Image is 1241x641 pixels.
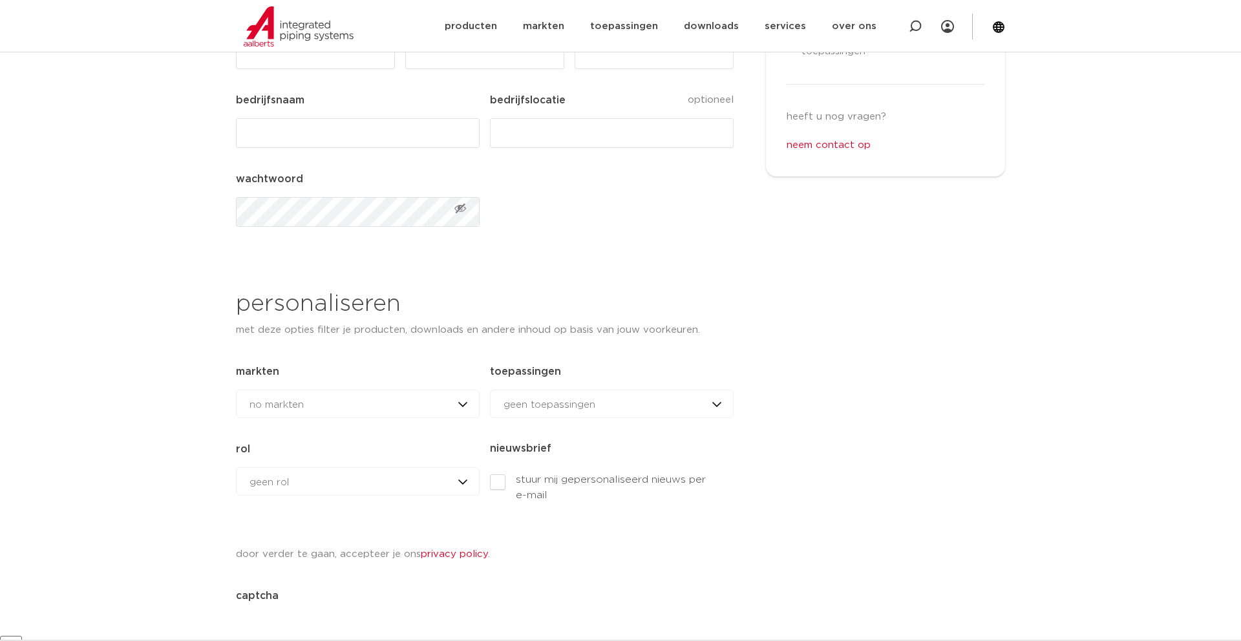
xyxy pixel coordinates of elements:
a: neem contact op [787,140,871,150]
div: optioneel [688,90,734,110]
label: markten [236,364,279,379]
div: Keywords op verkeer [141,76,221,85]
div: Domeinoverzicht [50,76,113,85]
span: geen toepassingen [504,400,595,410]
label: rol [236,441,250,457]
label: bedrijfsnaam [236,92,304,108]
div: Domein: [DOMAIN_NAME] [34,34,142,44]
div: v 4.0.25 [36,21,63,31]
label: toepassingen [490,364,561,379]
label: Wachtwoord [236,171,303,187]
img: logo_orange.svg [21,21,31,31]
span: heeft u nog vragen? [787,112,886,121]
div: met deze opties filter je producten, downloads en andere inhoud op basis van jouw voorkeuren. [236,247,734,341]
label: bedrijfslocatie [490,92,566,108]
label: stuur mij gepersonaliseerd nieuws per e-mail [490,472,713,503]
img: tab_keywords_by_traffic_grey.svg [127,75,137,85]
button: Toon wachtwoord [454,189,467,227]
span: no markten [249,400,304,410]
img: tab_domain_overview_orange.svg [36,75,46,85]
a: privacy policy [421,549,488,559]
div: door verder te gaan, accepteer je ons . [236,544,734,565]
h2: personaliseren [236,289,734,320]
label: CAPTCHA [236,588,279,604]
img: website_grey.svg [21,34,31,44]
span: geen rol [249,478,289,487]
legend: nieuwsbrief [490,439,734,459]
